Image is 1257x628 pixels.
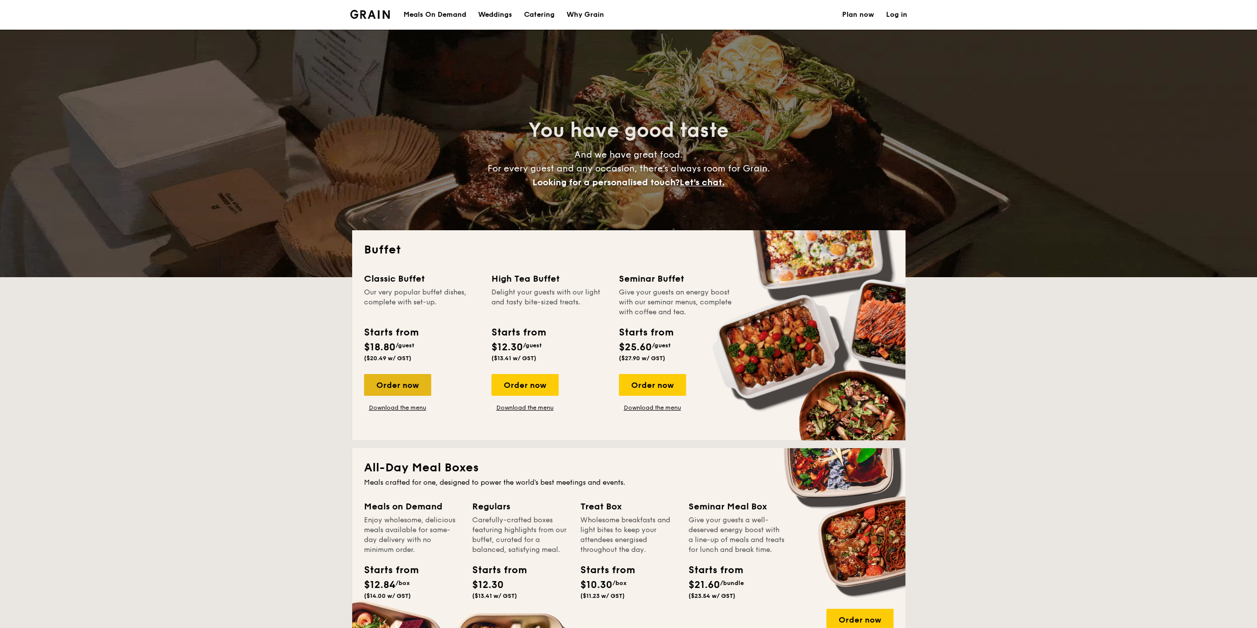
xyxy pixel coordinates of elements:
[472,579,504,591] span: $12.30
[491,341,523,353] span: $12.30
[364,478,893,488] div: Meals crafted for one, designed to power the world's best meetings and events.
[491,272,607,286] div: High Tea Buffet
[619,355,665,362] span: ($27.90 w/ GST)
[364,592,411,599] span: ($14.00 w/ GST)
[612,580,627,586] span: /box
[689,563,733,578] div: Starts from
[364,288,480,317] div: Our very popular buffet dishes, complete with set-up.
[580,500,677,513] div: Treat Box
[491,288,607,317] div: Delight your guests with our light and tasty bite-sized treats.
[491,374,559,396] div: Order now
[619,404,686,412] a: Download the menu
[364,341,396,353] span: $18.80
[364,272,480,286] div: Classic Buffet
[472,592,517,599] span: ($13.41 w/ GST)
[491,325,545,340] div: Starts from
[619,374,686,396] div: Order now
[364,563,408,578] div: Starts from
[396,342,414,349] span: /guest
[364,460,893,476] h2: All-Day Meal Boxes
[491,355,536,362] span: ($13.41 w/ GST)
[364,515,460,555] div: Enjoy wholesome, delicious meals available for same-day delivery with no minimum order.
[689,592,735,599] span: ($23.54 w/ GST)
[720,580,744,586] span: /bundle
[619,288,734,317] div: Give your guests an energy boost with our seminar menus, complete with coffee and tea.
[364,242,893,258] h2: Buffet
[652,342,671,349] span: /guest
[580,579,612,591] span: $10.30
[580,592,625,599] span: ($11.23 w/ GST)
[580,515,677,555] div: Wholesome breakfasts and light bites to keep your attendees energised throughout the day.
[364,374,431,396] div: Order now
[619,272,734,286] div: Seminar Buffet
[619,341,652,353] span: $25.60
[350,10,390,19] img: Grain
[689,579,720,591] span: $21.60
[350,10,390,19] a: Logotype
[396,580,410,586] span: /box
[472,500,568,513] div: Regulars
[689,515,785,555] div: Give your guests a well-deserved energy boost with a line-up of meals and treats for lunch and br...
[523,342,542,349] span: /guest
[364,404,431,412] a: Download the menu
[680,177,725,188] span: Let's chat.
[472,563,517,578] div: Starts from
[472,515,568,555] div: Carefully-crafted boxes featuring highlights from our buffet, curated for a balanced, satisfying ...
[364,579,396,591] span: $12.84
[532,177,680,188] span: Looking for a personalised touch?
[364,355,411,362] span: ($20.49 w/ GST)
[364,325,418,340] div: Starts from
[491,404,559,412] a: Download the menu
[580,563,625,578] div: Starts from
[689,500,785,513] div: Seminar Meal Box
[364,500,460,513] div: Meals on Demand
[619,325,673,340] div: Starts from
[528,119,729,142] span: You have good taste
[487,149,770,188] span: And we have great food. For every guest and any occasion, there’s always room for Grain.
